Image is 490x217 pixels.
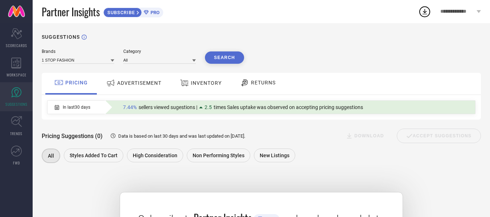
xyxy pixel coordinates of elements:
[42,34,80,40] h1: SUGGESTIONS
[6,43,27,48] span: SCORECARDS
[251,80,276,85] span: RETURNS
[397,129,481,143] div: Accept Suggestions
[13,160,20,166] span: FWD
[118,133,245,139] span: Data is based on last 30 days and was last updated on [DATE] .
[260,153,289,158] span: New Listings
[149,10,160,15] span: PRO
[70,153,118,158] span: Styles Added To Cart
[42,133,103,139] span: Pricing Suggestions (0)
[117,80,161,86] span: ADVERTISEMENT
[65,80,88,85] span: PRICING
[104,10,137,15] span: SUBSCRIBE
[48,153,54,159] span: All
[193,153,244,158] span: Non Performing Styles
[205,104,212,110] span: 2.5
[214,104,363,110] span: times Sales uptake was observed on accepting pricing suggestions
[191,80,222,86] span: INVENTORY
[123,49,196,54] div: Category
[42,49,114,54] div: Brands
[139,104,197,110] span: sellers viewed sugestions |
[119,103,367,112] div: Percentage of sellers who have viewed suggestions for the current Insight Type
[63,105,90,110] span: In last 30 days
[133,153,177,158] span: High Consideration
[42,4,100,19] span: Partner Insights
[123,104,137,110] span: 7.44%
[103,6,163,17] a: SUBSCRIBEPRO
[10,131,22,136] span: TRENDS
[5,101,28,107] span: SUGGESTIONS
[418,5,431,18] div: Open download list
[7,72,26,78] span: WORKSPACE
[205,51,244,64] button: Search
